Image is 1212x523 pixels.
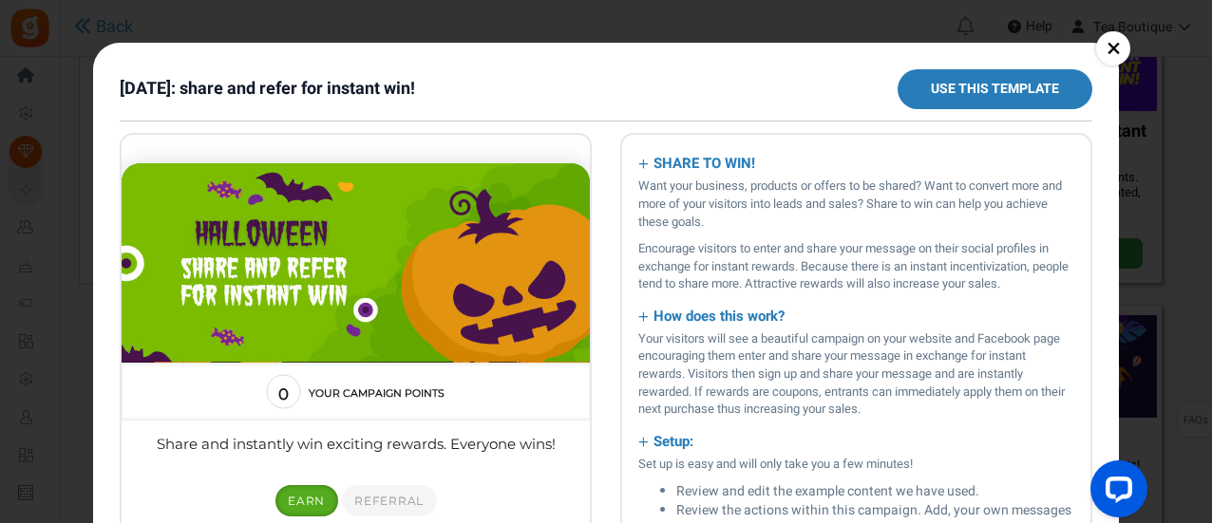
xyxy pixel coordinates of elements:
[166,359,203,373] span: Earn
[233,359,302,373] span: Referral
[22,300,447,319] p: Share and instantly win exciting rewards. Everyone wins!
[120,80,415,99] h1: [DATE]: share and refer for instant win!
[638,177,1074,231] p: Want your business, products or offers to be shared? Want to convert more and more of your visito...
[638,240,1074,293] p: Encourage visitors to enter and share your message on their social profiles in exchange for insta...
[638,303,1074,330] h3: How does this work?
[638,456,1074,474] p: Set up is easy and will only take you a few minutes!
[187,253,323,265] em: Your campaign points
[145,249,179,270] strong: 0
[638,330,1074,419] p: Your visitors will see a beautiful campaign on your website and Facebook page encouraging them en...
[676,482,1074,501] li: Review and edit the example content we have used.
[638,428,1074,456] h3: Setup:
[898,69,1092,109] a: Use this template
[1096,31,1130,65] a: ×
[638,150,1074,177] h3: SHARE TO WIN!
